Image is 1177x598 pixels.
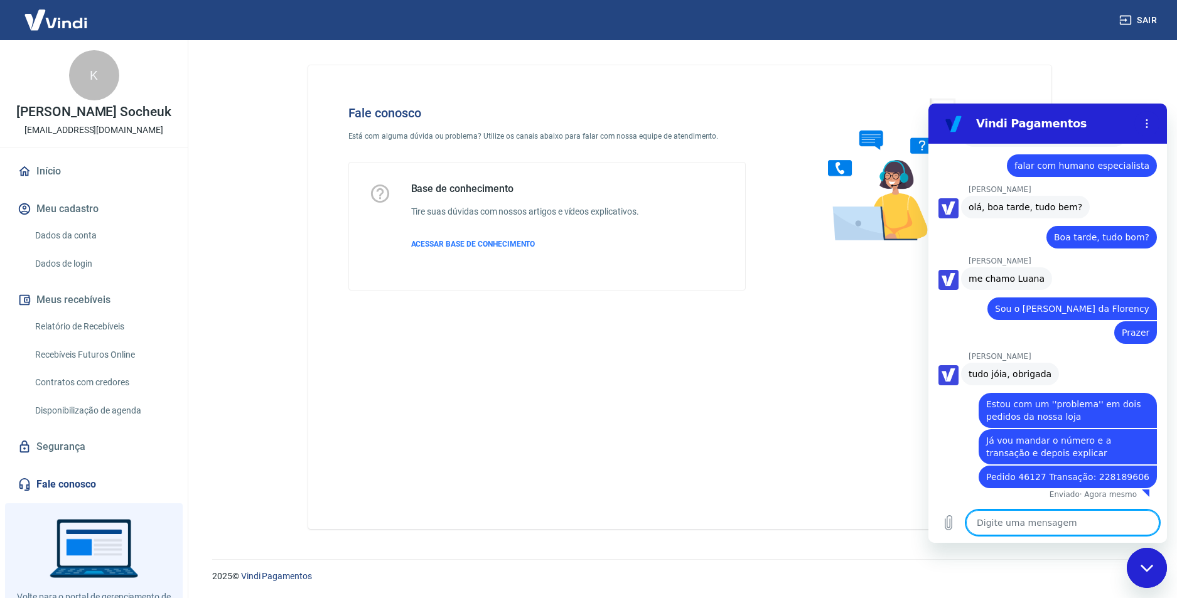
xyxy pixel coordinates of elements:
h4: Fale conosco [348,105,746,120]
p: [PERSON_NAME] Socheuk [16,105,171,119]
a: Dados de login [30,251,173,277]
a: Recebíveis Futuros Online [30,342,173,368]
a: Contratos com credores [30,370,173,395]
h5: Base de conhecimento [411,183,639,195]
button: Sair [1117,9,1162,32]
h6: Tire suas dúvidas com nossos artigos e vídeos explicativos. [411,205,639,218]
iframe: Botão para abrir a janela de mensagens, conversa em andamento [1127,548,1167,588]
a: Disponibilização de agenda [30,398,173,424]
span: ACESSAR BASE DE CONHECIMENTO [411,240,535,248]
a: Fale conosco [15,471,173,498]
button: Meu cadastro [15,195,173,223]
a: Vindi Pagamentos [241,571,312,581]
a: Segurança [15,433,173,461]
div: K [69,50,119,100]
p: Está com alguma dúvida ou problema? Utilize os canais abaixo para falar com nossa equipe de atend... [348,131,746,142]
a: ACESSAR BASE DE CONHECIMENTO [411,238,639,250]
a: Dados da conta [30,223,173,248]
p: [EMAIL_ADDRESS][DOMAIN_NAME] [24,124,163,137]
img: Vindi [15,1,97,39]
img: Fale conosco [803,85,994,253]
a: Início [15,158,173,185]
a: Relatório de Recebíveis [30,314,173,339]
iframe: Janela de mensagens [928,104,1167,543]
p: 2025 © [212,570,1147,583]
button: Meus recebíveis [15,286,173,314]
